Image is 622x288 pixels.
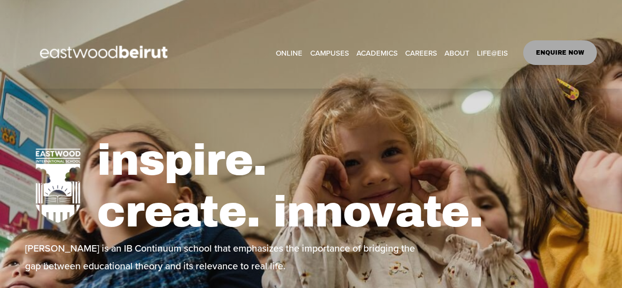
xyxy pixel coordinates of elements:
[25,28,185,78] img: EastwoodIS Global Site
[405,45,437,60] a: CAREERS
[356,45,398,60] a: folder dropdown
[97,134,597,238] h1: inspire. create. innovate.
[444,46,470,60] span: ABOUT
[356,46,398,60] span: ACADEMICS
[523,40,597,65] a: ENQUIRE NOW
[477,46,508,60] span: LIFE@EIS
[444,45,470,60] a: folder dropdown
[310,46,349,60] span: CAMPUSES
[310,45,349,60] a: folder dropdown
[477,45,508,60] a: folder dropdown
[25,240,429,275] p: [PERSON_NAME] is an IB Continuum school that emphasizes the importance of bridging the gap betwee...
[276,45,302,60] a: ONLINE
